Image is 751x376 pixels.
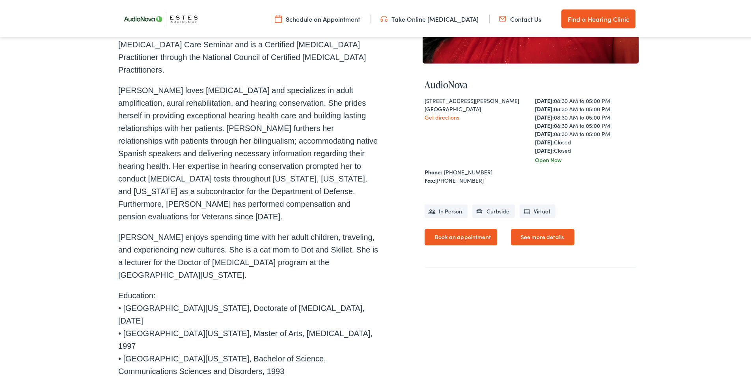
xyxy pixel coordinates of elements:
[535,112,554,120] strong: [DATE]:
[472,203,515,217] li: Curbside
[118,288,378,376] p: Education: • [GEOGRAPHIC_DATA][US_STATE], Doctorate of [MEDICAL_DATA], [DATE] • [GEOGRAPHIC_DATA]...
[425,112,459,120] a: Get directions
[425,227,497,244] a: Book an appointment
[499,13,541,22] a: Contact Us
[535,95,637,153] div: 08:30 AM to 05:00 PM 08:30 AM to 05:00 PM 08:30 AM to 05:00 PM 08:30 AM to 05:00 PM 08:30 AM to 0...
[425,175,637,183] div: [PHONE_NUMBER]
[520,203,555,217] li: Virtual
[425,175,435,183] strong: Fax:
[380,13,479,22] a: Take Online [MEDICAL_DATA]
[425,203,468,217] li: In Person
[425,166,442,174] strong: Phone:
[535,95,554,103] strong: [DATE]:
[425,78,637,89] h4: AudioNova
[425,95,526,103] div: [STREET_ADDRESS][PERSON_NAME]
[444,166,492,174] a: [PHONE_NUMBER]
[561,8,635,27] a: Find a Hearing Clinic
[118,229,378,280] p: [PERSON_NAME] enjoys spending time with her adult children, traveling, and experiencing new cultu...
[535,145,554,153] strong: [DATE]:
[535,103,554,111] strong: [DATE]:
[425,103,526,112] div: [GEOGRAPHIC_DATA]
[275,13,360,22] a: Schedule an Appointment
[511,227,574,244] a: See more details
[535,120,554,128] strong: [DATE]:
[118,82,378,221] p: [PERSON_NAME] loves [MEDICAL_DATA] and specializes in adult amplification, aural rehabilitation, ...
[499,13,506,22] img: utility icon
[535,137,554,144] strong: [DATE]:
[380,13,388,22] img: utility icon
[535,128,554,136] strong: [DATE]:
[275,13,282,22] img: utility icon
[535,154,637,163] div: Open Now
